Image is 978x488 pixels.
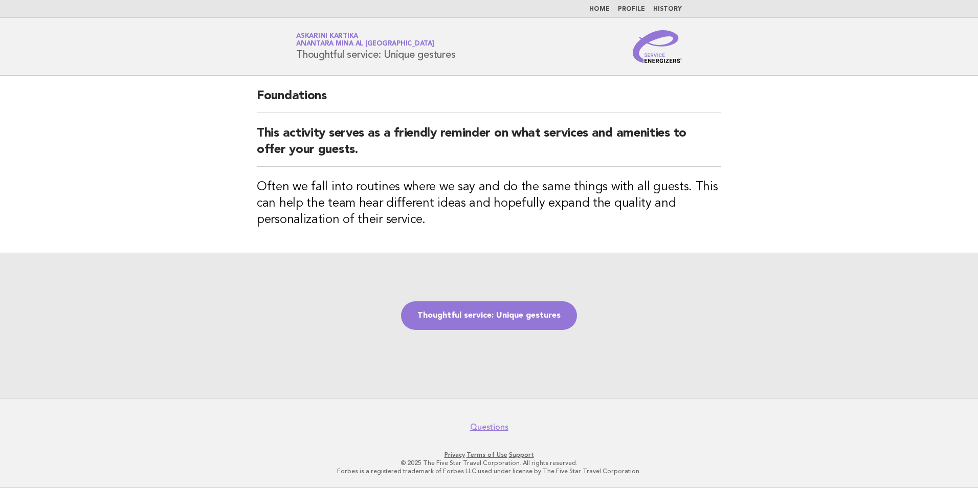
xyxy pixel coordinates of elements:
p: © 2025 The Five Star Travel Corporation. All rights reserved. [176,459,802,467]
img: Service Energizers [633,30,682,63]
a: Terms of Use [466,451,507,458]
a: History [653,6,682,12]
h1: Thoughtful service: Unique gestures [296,33,455,60]
a: Questions [470,422,508,432]
p: · · [176,451,802,459]
a: Askarini KartikaAnantara Mina al [GEOGRAPHIC_DATA] [296,33,434,47]
a: Support [509,451,534,458]
a: Profile [618,6,645,12]
p: Forbes is a registered trademark of Forbes LLC used under license by The Five Star Travel Corpora... [176,467,802,475]
a: Privacy [444,451,465,458]
a: Home [589,6,610,12]
h2: Foundations [257,88,721,113]
h3: Often we fall into routines where we say and do the same things with all guests. This can help th... [257,179,721,228]
h2: This activity serves as a friendly reminder on what services and amenities to offer your guests. [257,125,721,167]
span: Anantara Mina al [GEOGRAPHIC_DATA] [296,41,434,48]
a: Thoughtful service: Unique gestures [401,301,577,330]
